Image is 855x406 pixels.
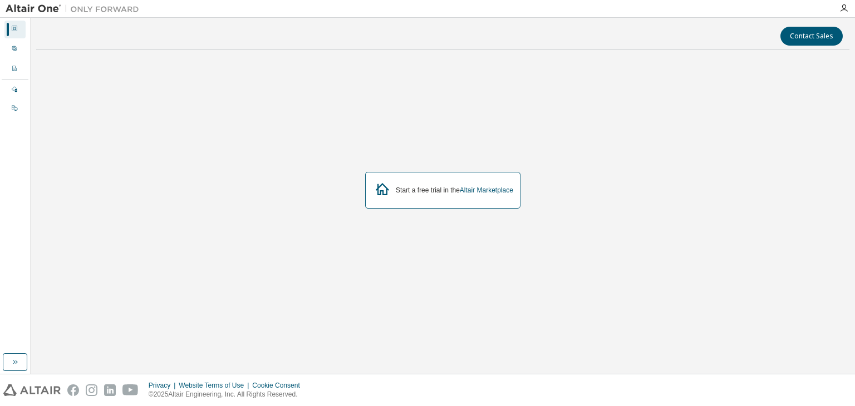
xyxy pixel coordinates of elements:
div: On Prem [4,100,26,118]
div: Cookie Consent [252,381,306,390]
img: youtube.svg [122,384,139,396]
div: User Profile [4,41,26,58]
div: Start a free trial in the [396,186,513,195]
div: Managed [4,81,26,99]
div: Company Profile [4,61,26,78]
img: facebook.svg [67,384,79,396]
button: Contact Sales [780,27,843,46]
img: Altair One [6,3,145,14]
div: Website Terms of Use [179,381,252,390]
img: instagram.svg [86,384,97,396]
a: Altair Marketplace [460,186,513,194]
img: linkedin.svg [104,384,116,396]
div: Privacy [149,381,179,390]
div: Dashboard [4,21,26,38]
p: © 2025 Altair Engineering, Inc. All Rights Reserved. [149,390,307,399]
img: altair_logo.svg [3,384,61,396]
